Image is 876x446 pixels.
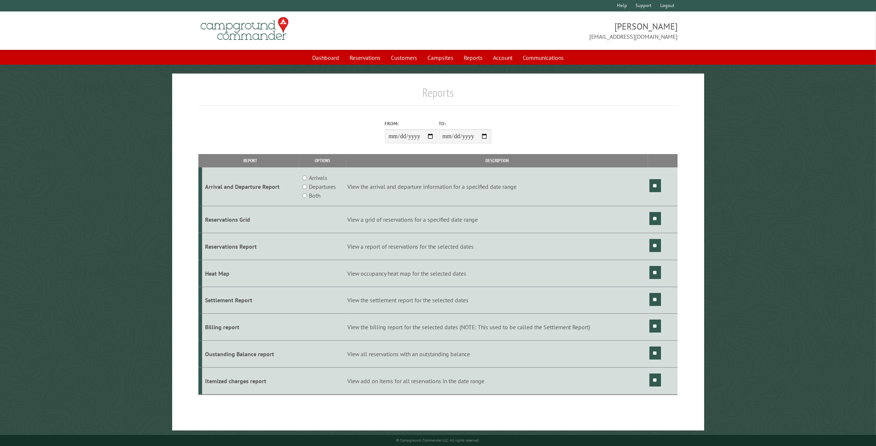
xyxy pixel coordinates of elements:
[346,206,648,233] td: View a grid of reservations for a specified date range
[346,233,648,260] td: View a report of reservations for the selected dates
[202,314,299,341] td: Billing report
[438,20,678,41] span: [PERSON_NAME] [EMAIL_ADDRESS][DOMAIN_NAME]
[439,120,491,127] label: To:
[346,367,648,394] td: View add on items for all reservations in the date range
[202,154,299,167] th: Report
[198,85,678,106] h1: Reports
[346,314,648,341] td: View the billing report for the selected dates (NOTE: This used to be called the Settlement Report)
[202,367,299,394] td: Itemized charges report
[459,51,487,65] a: Reports
[202,167,299,206] td: Arrival and Departure Report
[488,51,517,65] a: Account
[308,51,344,65] a: Dashboard
[202,260,299,287] td: Heat Map
[396,438,480,443] small: © Campground Commander LLC. All rights reserved.
[345,51,385,65] a: Reservations
[202,341,299,368] td: Oustanding Balance report
[309,191,320,200] label: Both
[346,341,648,368] td: View all reservations with an outstanding balance
[386,51,422,65] a: Customers
[423,51,458,65] a: Campsites
[346,167,648,206] td: View the arrival and departure information for a specified date range
[202,206,299,233] td: Reservations Grid
[299,154,346,167] th: Options
[309,173,327,182] label: Arrivals
[385,120,437,127] label: From:
[346,260,648,287] td: View occupancy heat map for the selected dates
[309,182,336,191] label: Departures
[202,233,299,260] td: Reservations Report
[346,154,648,167] th: Description
[518,51,568,65] a: Communications
[198,14,291,43] img: Campground Commander
[202,287,299,314] td: Settlement Report
[346,287,648,314] td: View the settlement report for the selected dates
